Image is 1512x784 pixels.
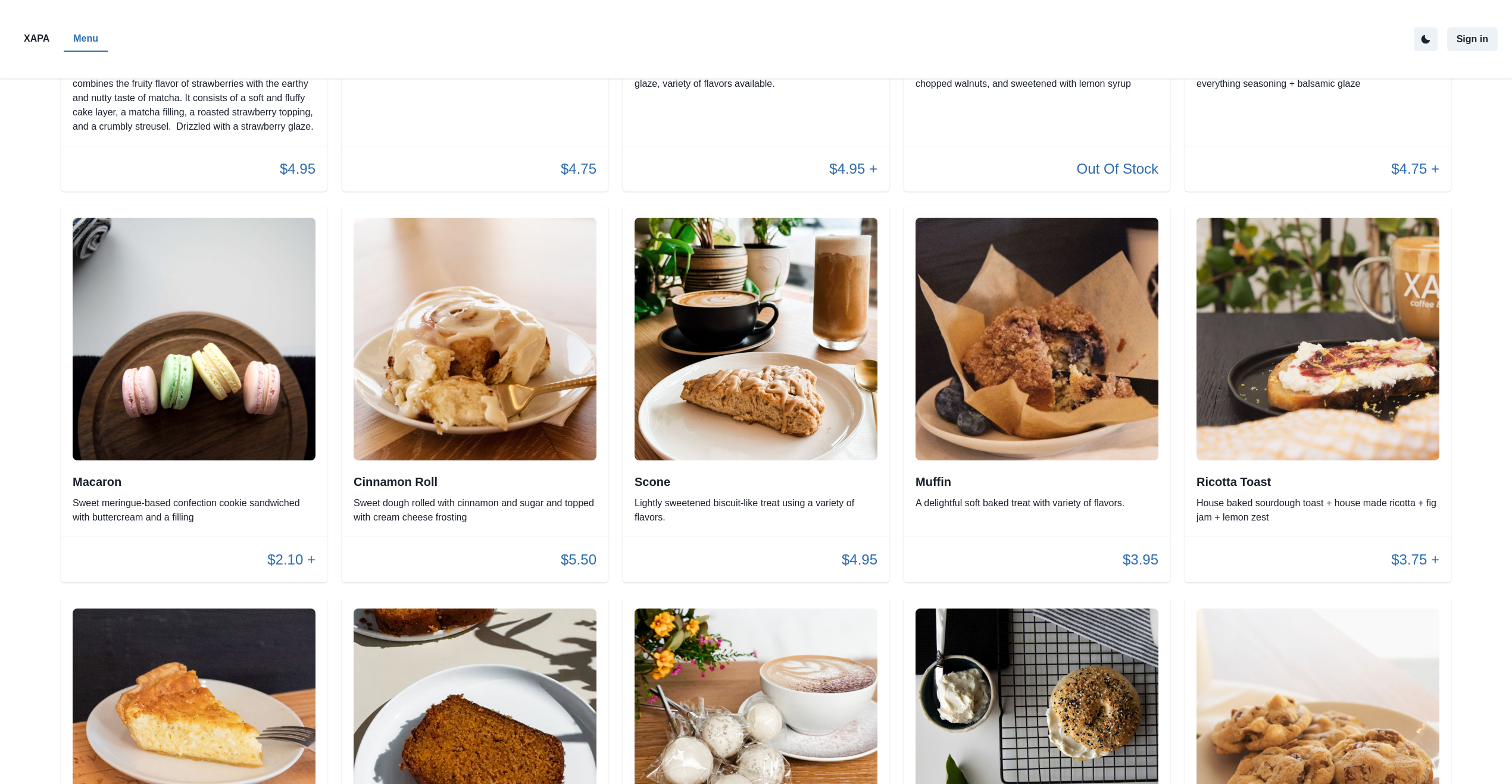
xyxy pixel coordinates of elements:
p: $4.95 [842,549,877,570]
img: original.jpeg [916,218,1158,460]
p: $4.95 [280,158,315,180]
img: original.jpeg [635,218,877,460]
button: active dark theme mode [1414,27,1438,51]
div: Cinnamon RollSweet dough rolled with cinnamon and sugar and topped with cream cheese frosting$5.50 [342,206,608,582]
p: Strawberry matcha coffee cake is a delicious dessert that combines the fruity flavor of strawberr... [73,62,315,134]
h2: Macaron [73,475,315,489]
p: Menu [73,32,98,46]
p: A delightful soft baked treat with variety of flavors. [916,496,1158,510]
div: SconeLightly sweetened biscuit-like treat using a variety of flavors.$4.95 [623,206,889,582]
p: Sweet dough rolled with cinnamon and sugar and topped with cream cheese frosting [354,496,596,525]
div: Ricotta ToastHouse baked sourdough toast + house made ricotta + fig jam + lemon zest$3.75 + [1185,206,1451,582]
p: Out Of Stock [1077,158,1158,180]
p: Lightly sweetened biscuit-like treat using a variety of flavors. [635,496,877,525]
p: $3.95 [1123,549,1158,570]
h2: Muffin [916,475,1158,489]
p: $4.75 [561,158,596,180]
p: Sweet meringue-based confection cookie sandwiched with buttercream and a filling [73,496,315,525]
p: $3.75 + [1391,549,1439,570]
div: MacaronSweet meringue-based confection cookie sandwiched with buttercream and a filling$2.10 + [61,206,327,582]
p: $5.50 [561,549,596,570]
p: House baked sourdough toast + house made ricotta + fig jam + lemon zest [1197,496,1439,525]
h2: Ricotta Toast [1197,475,1439,489]
h2: Scone [635,475,877,489]
img: original.jpeg [73,218,315,460]
div: MuffinA delightful soft baked treat with variety of flavors.$3.95 [904,206,1170,582]
h2: Cinnamon Roll [354,475,596,489]
img: original.jpeg [354,218,596,460]
img: original.jpeg [1197,218,1439,460]
button: Sign in [1447,27,1498,51]
p: $4.75 + [1391,158,1439,180]
p: $2.10 + [267,549,315,570]
p: XAPA [24,32,49,46]
p: $4.95 + [829,158,877,180]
